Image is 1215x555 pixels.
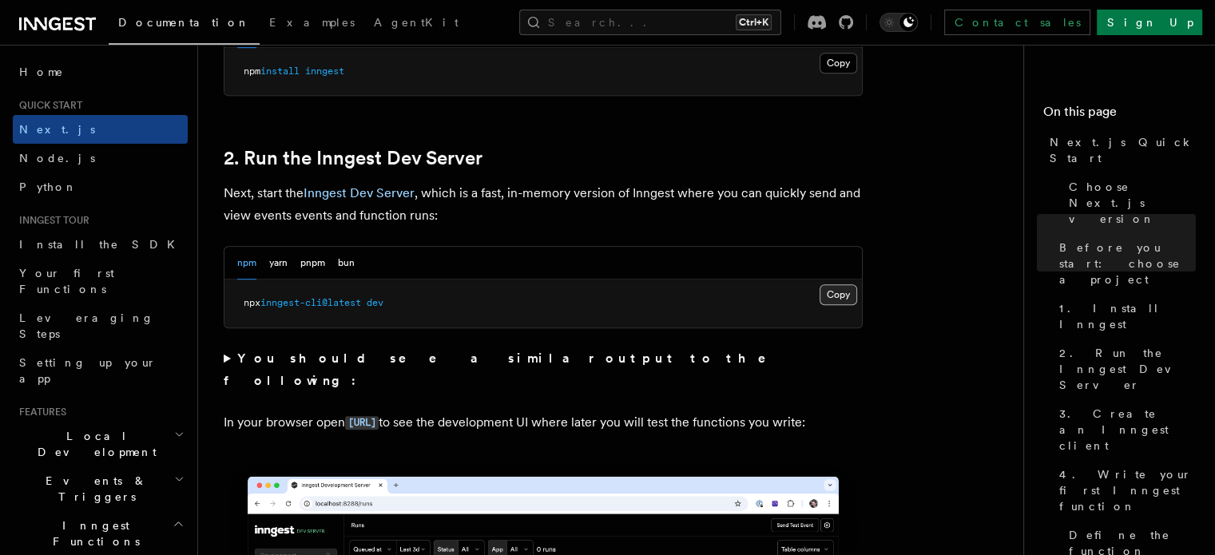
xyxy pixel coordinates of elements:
p: Next, start the , which is a fast, in-memory version of Inngest where you can quickly send and vi... [224,182,863,227]
a: AgentKit [364,5,468,43]
button: Copy [820,284,857,305]
span: npx [244,297,260,308]
span: Next.js [19,123,95,136]
a: Contact sales [944,10,1090,35]
button: pnpm [300,247,325,279]
button: Search...Ctrl+K [519,10,781,35]
a: 2. Run the Inngest Dev Server [1053,339,1196,399]
span: Node.js [19,152,95,165]
span: 2. Run the Inngest Dev Server [1059,345,1196,393]
span: dev [367,297,383,308]
span: inngest [305,65,344,77]
a: Home [13,57,188,86]
button: Events & Triggers [13,466,188,511]
span: inngest-cli@latest [260,297,361,308]
code: [URL] [345,416,379,430]
span: Setting up your app [19,356,157,385]
span: 1. Install Inngest [1059,300,1196,332]
h4: On this page [1043,102,1196,128]
a: Next.js [13,115,188,144]
a: Install the SDK [13,230,188,259]
a: Documentation [109,5,260,45]
summary: You should see a similar output to the following: [224,347,863,392]
span: Inngest Functions [13,517,173,549]
button: yarn [269,247,288,279]
span: Home [19,64,64,80]
span: AgentKit [374,16,459,29]
span: Choose Next.js version [1069,179,1196,227]
a: 3. Create an Inngest client [1053,399,1196,460]
button: npm [237,247,256,279]
span: Your first Functions [19,267,114,295]
a: Leveraging Steps [13,303,188,348]
span: Leveraging Steps [19,311,154,340]
span: Examples [269,16,355,29]
a: Before you start: choose a project [1053,233,1196,294]
span: npm [244,65,260,77]
button: Toggle dark mode [879,13,918,32]
kbd: Ctrl+K [736,14,772,30]
span: install [260,65,300,77]
button: Copy [820,53,857,73]
a: Inngest Dev Server [304,185,415,200]
a: Your first Functions [13,259,188,303]
a: [URL] [345,414,379,430]
span: Events & Triggers [13,473,174,505]
a: Examples [260,5,364,43]
a: Next.js Quick Start [1043,128,1196,172]
span: Before you start: choose a project [1059,240,1196,287]
strong: You should see a similar output to the following: [224,351,788,388]
a: 4. Write your first Inngest function [1053,460,1196,521]
p: In your browser open to see the development UI where later you will test the functions you write: [224,411,863,434]
span: 4. Write your first Inngest function [1059,466,1196,514]
span: Inngest tour [13,214,89,227]
span: Local Development [13,428,174,460]
span: Next.js Quick Start [1050,134,1196,166]
button: bun [338,247,355,279]
a: Choose Next.js version [1062,172,1196,233]
span: Install the SDK [19,238,185,251]
a: 1. Install Inngest [1053,294,1196,339]
span: Features [13,406,66,418]
span: Python [19,180,77,193]
span: Documentation [118,16,250,29]
a: Sign Up [1097,10,1202,35]
span: Quick start [13,99,82,112]
span: 3. Create an Inngest client [1059,406,1196,454]
a: Node.js [13,144,188,172]
button: Local Development [13,422,188,466]
a: 2. Run the Inngest Dev Server [224,147,482,169]
a: Python [13,172,188,201]
a: Setting up your app [13,348,188,393]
